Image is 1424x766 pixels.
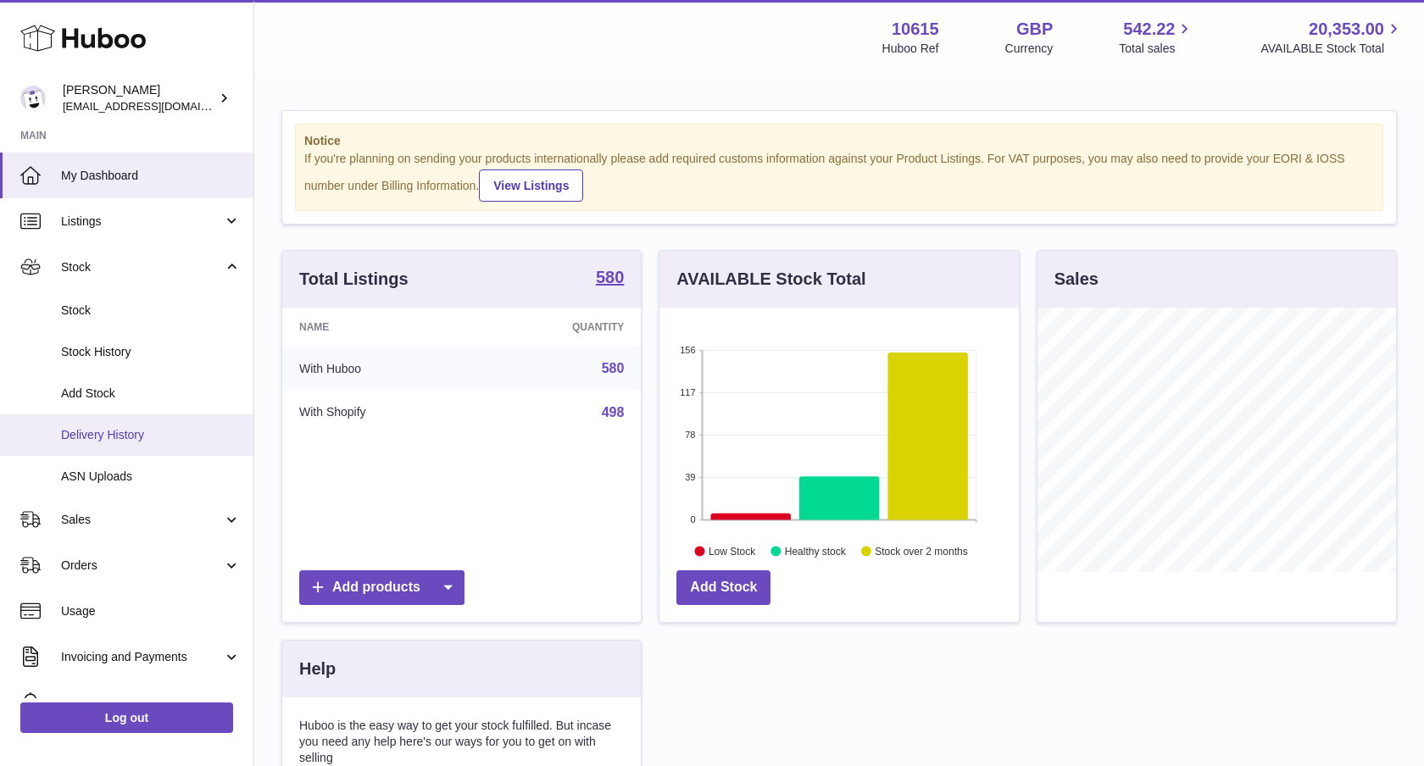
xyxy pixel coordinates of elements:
[63,82,215,114] div: [PERSON_NAME]
[304,151,1374,202] div: If you're planning on sending your products internationally please add required customs informati...
[479,169,583,202] a: View Listings
[680,345,695,355] text: 156
[1119,41,1194,57] span: Total sales
[602,405,625,419] a: 498
[596,269,624,286] strong: 580
[676,570,770,605] a: Add Stock
[680,387,695,397] text: 117
[1260,41,1404,57] span: AVAILABLE Stock Total
[61,695,241,711] span: Cases
[61,469,241,485] span: ASN Uploads
[63,99,249,113] span: [EMAIL_ADDRESS][DOMAIN_NAME]
[20,702,233,733] a: Log out
[785,545,847,557] text: Healthy stock
[1260,18,1404,57] a: 20,353.00 AVAILABLE Stock Total
[1016,18,1053,41] strong: GBP
[61,558,223,574] span: Orders
[1123,18,1175,41] span: 542.22
[709,545,756,557] text: Low Stock
[602,361,625,375] a: 580
[61,214,223,230] span: Listings
[282,308,476,347] th: Name
[61,427,241,443] span: Delivery History
[1119,18,1194,57] a: 542.22 Total sales
[61,259,223,275] span: Stock
[596,269,624,289] a: 580
[299,268,409,291] h3: Total Listings
[1054,268,1099,291] h3: Sales
[686,472,696,482] text: 39
[299,570,464,605] a: Add products
[61,344,241,360] span: Stock History
[61,168,241,184] span: My Dashboard
[299,718,624,766] p: Huboo is the easy way to get your stock fulfilled. But incase you need any help here's our ways f...
[304,133,1374,149] strong: Notice
[1309,18,1384,41] span: 20,353.00
[282,347,476,391] td: With Huboo
[876,545,968,557] text: Stock over 2 months
[282,391,476,435] td: With Shopify
[61,386,241,402] span: Add Stock
[61,603,241,619] span: Usage
[61,649,223,665] span: Invoicing and Payments
[892,18,939,41] strong: 10615
[686,430,696,440] text: 78
[882,41,939,57] div: Huboo Ref
[61,303,241,319] span: Stock
[676,268,865,291] h3: AVAILABLE Stock Total
[20,86,46,111] img: fulfillment@fable.com
[476,308,641,347] th: Quantity
[691,514,696,525] text: 0
[299,658,336,680] h3: Help
[1005,41,1054,57] div: Currency
[61,512,223,528] span: Sales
